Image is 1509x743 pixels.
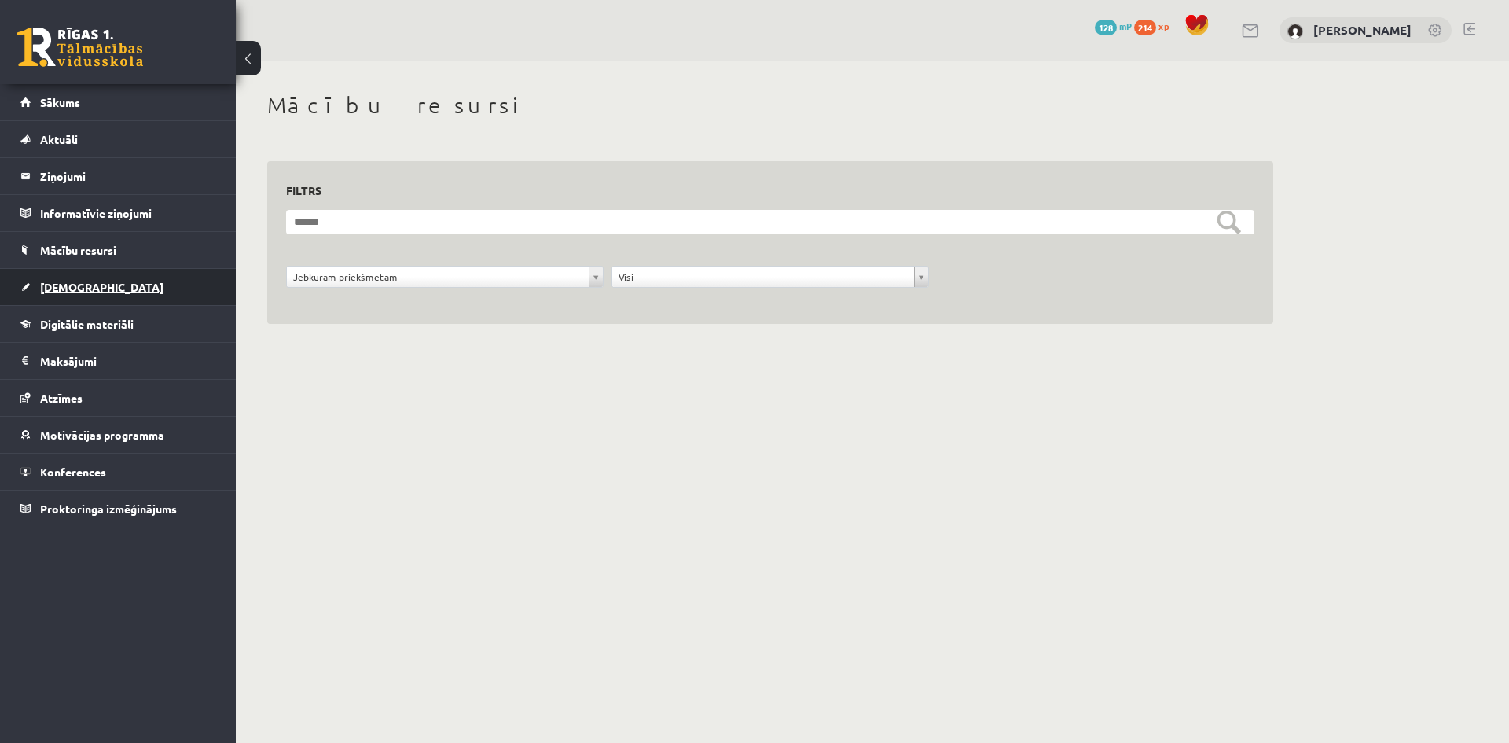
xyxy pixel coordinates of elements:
span: Sākums [40,95,80,109]
a: 128 mP [1095,20,1132,32]
a: 214 xp [1134,20,1177,32]
legend: Ziņojumi [40,158,216,194]
a: Visi [612,267,928,287]
span: Proktoringa izmēģinājums [40,502,177,516]
span: Konferences [40,465,106,479]
span: [DEMOGRAPHIC_DATA] [40,280,163,294]
span: 128 [1095,20,1117,35]
span: Mācību resursi [40,243,116,257]
h1: Mācību resursi [267,92,1273,119]
a: Motivācijas programma [20,417,216,453]
img: Marko Osemļjaks [1287,24,1303,39]
span: Visi [619,267,908,287]
a: Mācību resursi [20,232,216,268]
h3: Filtrs [286,180,1235,201]
a: Informatīvie ziņojumi [20,195,216,231]
legend: Maksājumi [40,343,216,379]
legend: Informatīvie ziņojumi [40,195,216,231]
a: Ziņojumi [20,158,216,194]
span: xp [1158,20,1169,32]
a: Jebkuram priekšmetam [287,267,603,287]
a: Konferences [20,454,216,490]
span: Motivācijas programma [40,428,164,442]
a: Rīgas 1. Tālmācības vidusskola [17,28,143,67]
span: Atzīmes [40,391,83,405]
span: Jebkuram priekšmetam [293,267,582,287]
a: Sākums [20,84,216,120]
span: Aktuāli [40,132,78,146]
span: mP [1119,20,1132,32]
a: Proktoringa izmēģinājums [20,491,216,527]
a: [DEMOGRAPHIC_DATA] [20,269,216,305]
span: Digitālie materiāli [40,317,134,331]
a: Maksājumi [20,343,216,379]
a: [PERSON_NAME] [1313,22,1412,38]
a: Digitālie materiāli [20,306,216,342]
span: 214 [1134,20,1156,35]
a: Aktuāli [20,121,216,157]
a: Atzīmes [20,380,216,416]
